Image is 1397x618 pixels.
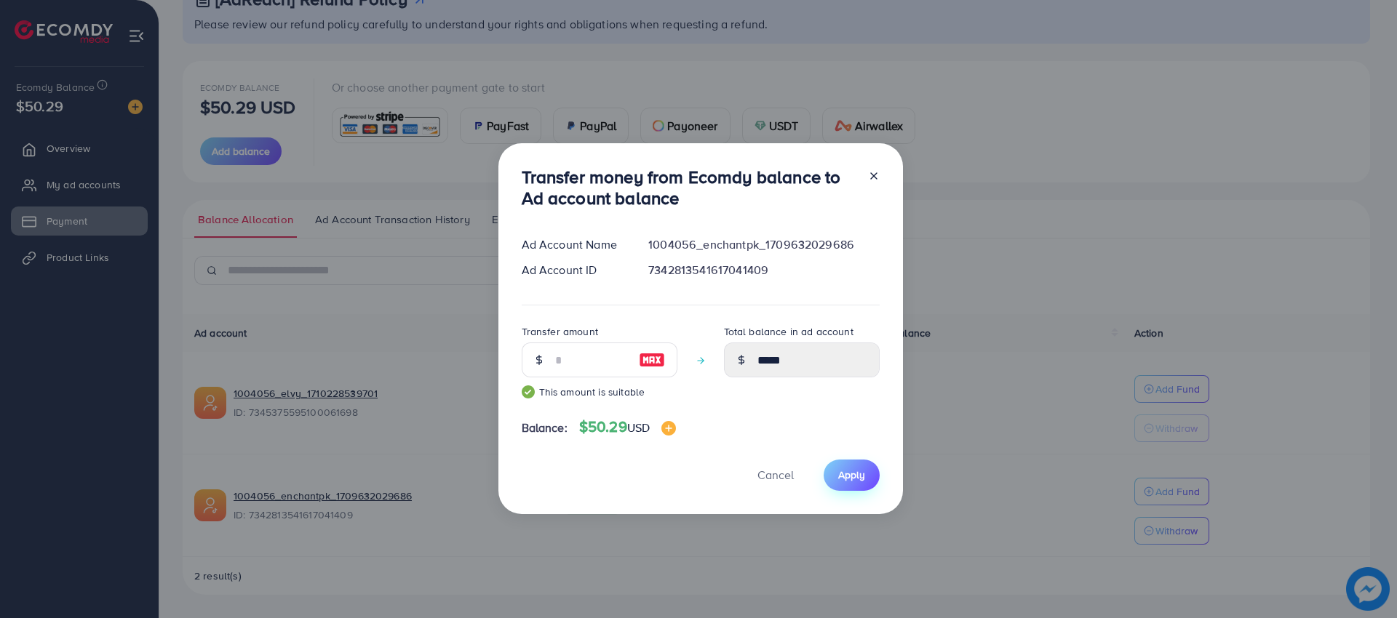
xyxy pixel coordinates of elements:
div: 1004056_enchantpk_1709632029686 [637,236,891,253]
label: Total balance in ad account [724,324,853,339]
span: USD [627,420,650,436]
div: Ad Account ID [510,262,637,278]
img: image [639,351,665,369]
div: Ad Account Name [510,236,637,253]
span: Apply [838,467,865,482]
small: This amount is suitable [522,385,677,399]
img: image [661,421,676,436]
h3: Transfer money from Ecomdy balance to Ad account balance [522,166,856,209]
label: Transfer amount [522,324,598,339]
button: Cancel [739,460,812,491]
span: Balance: [522,420,568,436]
h4: $50.29 [579,418,676,436]
span: Cancel [757,467,794,483]
button: Apply [824,460,880,491]
img: guide [522,385,535,398]
div: 7342813541617041409 [637,262,891,278]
